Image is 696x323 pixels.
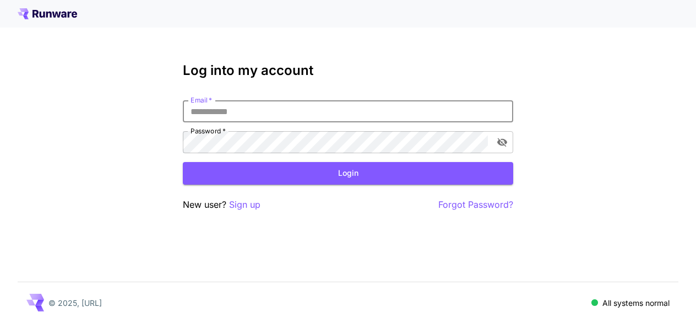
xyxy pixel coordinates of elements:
label: Password [191,126,226,136]
button: Login [183,162,513,185]
p: © 2025, [URL] [48,297,102,309]
label: Email [191,95,212,105]
button: Sign up [229,198,260,212]
button: toggle password visibility [492,132,512,152]
h3: Log into my account [183,63,513,78]
p: All systems normal [602,297,670,309]
p: New user? [183,198,260,212]
button: Forgot Password? [438,198,513,212]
